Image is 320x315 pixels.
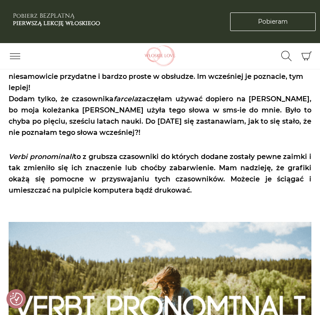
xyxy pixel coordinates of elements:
[132,45,188,67] img: Włoskielove
[276,49,297,63] button: Przełącz formularz wyszukiwania
[9,151,311,196] p: to z grubsza czasowniki do których dodane zostały pewne zaimki i tak zmieniło się ich znaczenie l...
[9,153,74,161] em: Verbi pronominali
[258,17,288,26] span: Pobieram
[10,293,23,306] button: Preferencje co do zgód
[4,49,26,63] button: Przełącz nawigację
[114,95,138,103] em: farcela
[230,12,316,31] a: Pobieram
[13,19,100,27] b: pierwszą lekcję włoskiego
[9,94,311,138] p: Dodam tylko, że czasownika zaczęłam używać dopiero na [PERSON_NAME], bo moja koleżanka [PERSON_NA...
[297,47,316,65] button: Koszyk
[10,293,23,306] img: Revisit consent button
[13,12,100,27] h3: Pobierz BEZPŁATNĄ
